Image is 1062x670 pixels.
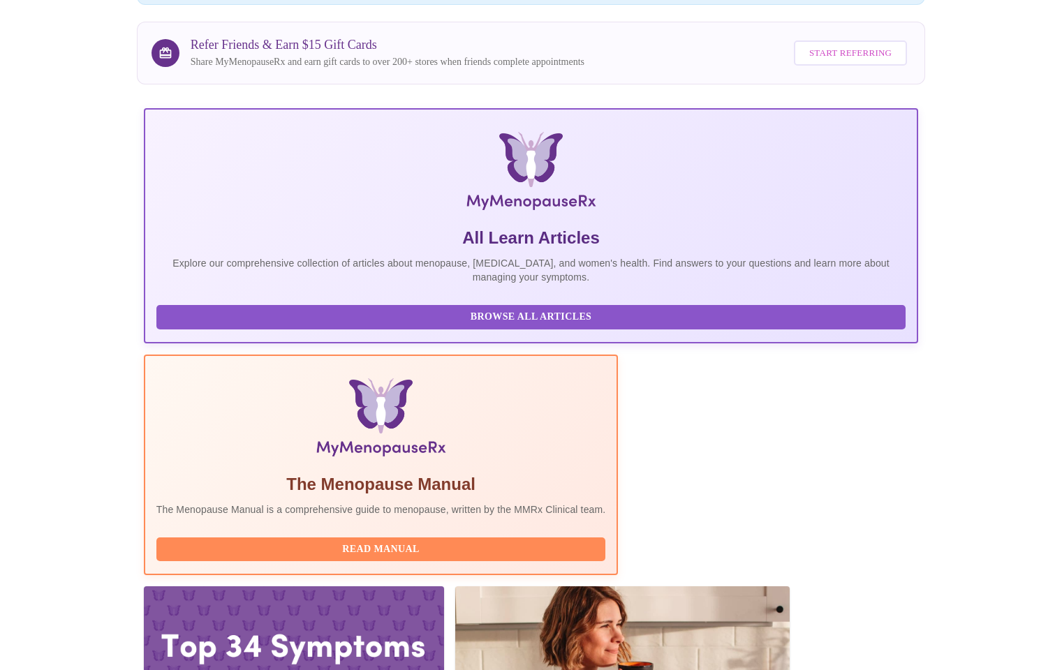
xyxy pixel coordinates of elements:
span: Start Referring [809,45,892,61]
a: Read Manual [156,542,610,554]
p: Explore our comprehensive collection of articles about menopause, [MEDICAL_DATA], and women's hea... [156,256,906,284]
a: Browse All Articles [156,310,910,322]
button: Start Referring [794,40,907,66]
button: Read Manual [156,537,606,562]
h3: Refer Friends & Earn $15 Gift Cards [191,38,584,52]
span: Read Manual [170,541,592,558]
span: Browse All Articles [170,308,892,326]
img: MyMenopauseRx Logo [272,132,789,216]
p: The Menopause Manual is a comprehensive guide to menopause, written by the MMRx Clinical team. [156,502,606,516]
h5: The Menopause Manual [156,473,606,496]
a: Start Referring [790,33,910,73]
button: Browse All Articles [156,305,906,329]
p: Share MyMenopauseRx and earn gift cards to over 200+ stores when friends complete appointments [191,55,584,69]
img: Menopause Manual [228,378,534,462]
h5: All Learn Articles [156,227,906,249]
